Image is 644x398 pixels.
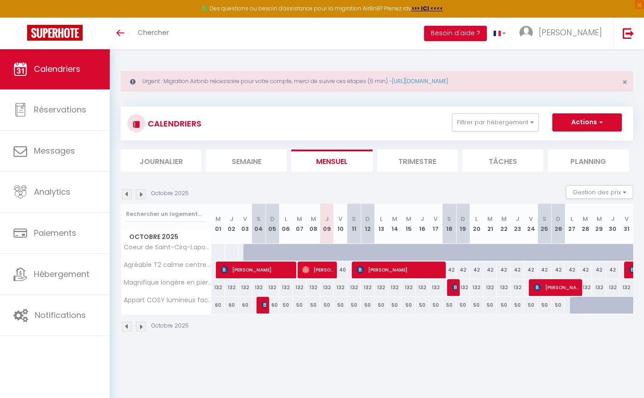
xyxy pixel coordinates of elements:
[122,279,213,286] span: Magnifique longère en pierre du Lot Piscine Privée
[534,279,579,296] span: [PERSON_NAME]
[415,297,429,314] div: 50
[215,215,221,223] abbr: M
[434,215,438,223] abbr: V
[429,297,443,314] div: 50
[556,215,560,223] abbr: D
[297,215,302,223] abbr: M
[456,204,470,244] th: 19
[566,185,633,199] button: Gestion des prix
[579,279,592,296] div: 132
[538,204,551,244] th: 25
[293,279,306,296] div: 132
[252,204,266,244] th: 04
[151,322,189,330] p: Octobre 2025
[365,215,370,223] abbr: D
[320,204,334,244] th: 09
[34,268,89,280] span: Hébergement
[524,204,538,244] th: 24
[570,215,573,223] abbr: L
[34,63,80,75] span: Calendriers
[579,262,592,278] div: 42
[257,215,261,223] abbr: S
[420,215,424,223] abbr: J
[392,77,448,85] a: [URL][DOMAIN_NAME]
[334,279,347,296] div: 132
[347,279,361,296] div: 132
[447,215,451,223] abbr: S
[306,204,320,244] th: 08
[374,279,388,296] div: 132
[622,78,627,86] button: Close
[443,204,456,244] th: 18
[285,215,287,223] abbr: L
[388,279,401,296] div: 132
[374,204,388,244] th: 13
[306,297,320,314] div: 50
[145,113,201,134] h3: CALENDRIERS
[551,204,565,244] th: 26
[483,279,497,296] div: 132
[380,215,383,223] abbr: L
[542,215,546,223] abbr: S
[548,150,629,172] li: Planning
[34,104,86,115] span: Réservations
[122,297,213,304] span: Appart COSY lumineux face à la rivière du Lot
[211,279,225,296] div: 132
[597,215,602,223] abbr: M
[238,204,252,244] th: 03
[325,215,329,223] abbr: J
[456,297,470,314] div: 50
[311,215,316,223] abbr: M
[456,262,470,278] div: 42
[388,204,401,244] th: 14
[270,215,275,223] abbr: D
[592,279,606,296] div: 132
[401,279,415,296] div: 132
[221,261,293,278] span: [PERSON_NAME]
[374,297,388,314] div: 50
[579,204,592,244] th: 28
[519,26,533,39] img: ...
[592,204,606,244] th: 29
[538,297,551,314] div: 50
[361,297,374,314] div: 50
[606,204,620,244] th: 30
[225,297,238,314] div: 60
[511,204,524,244] th: 23
[470,262,483,278] div: 42
[415,204,429,244] th: 16
[415,279,429,296] div: 132
[352,215,356,223] abbr: S
[377,150,458,172] li: Trimestre
[293,204,306,244] th: 07
[483,204,497,244] th: 21
[551,297,565,314] div: 50
[411,5,443,12] a: >>> ICI <<<<
[606,262,620,278] div: 42
[620,279,633,296] div: 132
[126,206,206,222] input: Rechercher un logement...
[583,215,588,223] abbr: M
[151,189,189,198] p: Octobre 2025
[424,26,487,41] button: Besoin d'aide ?
[121,230,211,243] span: Octobre 2025
[443,297,456,314] div: 50
[461,215,465,223] abbr: D
[524,297,538,314] div: 50
[452,279,457,296] span: [PERSON_NAME]
[551,262,565,278] div: 42
[497,262,510,278] div: 42
[401,204,415,244] th: 15
[334,297,347,314] div: 50
[266,279,279,296] div: 132
[35,309,86,321] span: Notifications
[539,27,602,38] span: [PERSON_NAME]
[511,262,524,278] div: 42
[620,204,633,244] th: 31
[456,279,470,296] div: 132
[392,215,397,223] abbr: M
[279,279,293,296] div: 132
[565,204,579,244] th: 27
[516,215,519,223] abbr: J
